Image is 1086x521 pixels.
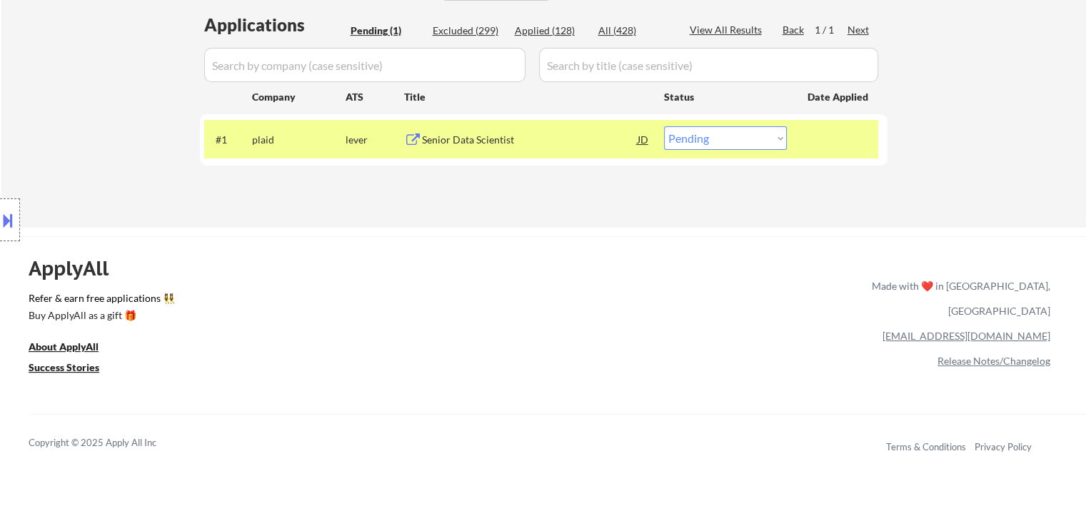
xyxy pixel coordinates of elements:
[346,133,404,147] div: lever
[815,23,848,37] div: 1 / 1
[204,48,526,82] input: Search by company (case sensitive)
[422,133,638,147] div: Senior Data Scientist
[636,126,650,152] div: JD
[351,24,422,38] div: Pending (1)
[433,24,504,38] div: Excluded (299)
[252,90,346,104] div: Company
[252,133,346,147] div: plaid
[783,23,805,37] div: Back
[29,436,193,450] div: Copyright © 2025 Apply All Inc
[886,441,966,452] a: Terms & Conditions
[515,24,586,38] div: Applied (128)
[29,361,99,373] u: Success Stories
[848,23,870,37] div: Next
[975,441,1032,452] a: Privacy Policy
[539,48,878,82] input: Search by title (case sensitive)
[404,90,650,104] div: Title
[204,16,346,34] div: Applications
[866,273,1050,323] div: Made with ❤️ in [GEOGRAPHIC_DATA], [GEOGRAPHIC_DATA]
[29,360,119,378] a: Success Stories
[808,90,870,104] div: Date Applied
[346,90,404,104] div: ATS
[29,293,573,308] a: Refer & earn free applications 👯‍♀️
[690,23,766,37] div: View All Results
[598,24,670,38] div: All (428)
[937,355,1050,367] a: Release Notes/Changelog
[883,330,1050,342] a: [EMAIL_ADDRESS][DOMAIN_NAME]
[664,84,787,109] div: Status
